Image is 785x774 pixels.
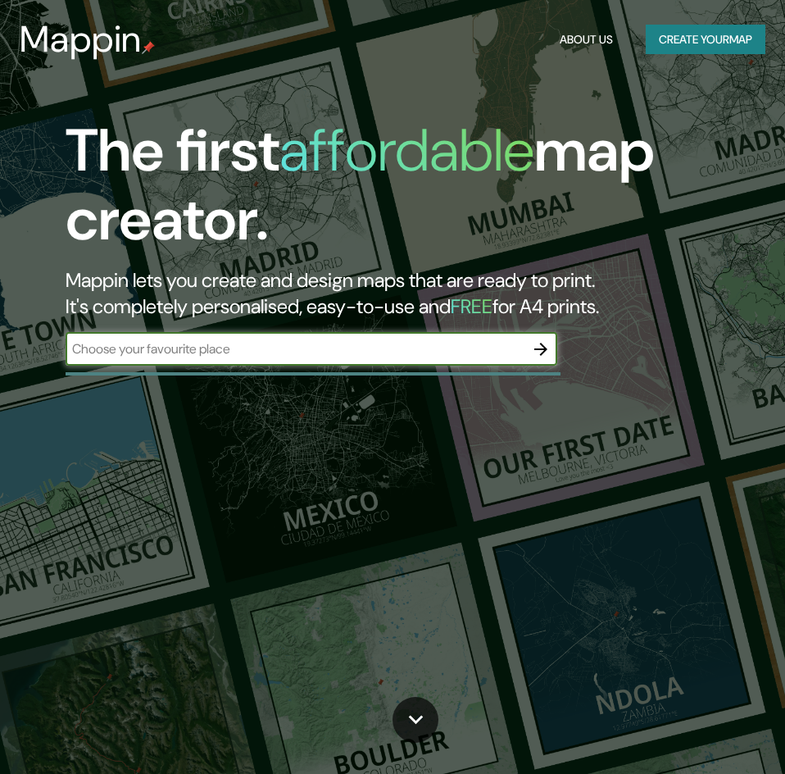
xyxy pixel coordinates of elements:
h1: The first map creator. [66,116,693,267]
button: About Us [553,25,619,55]
img: mappin-pin [142,41,155,54]
h5: FREE [451,294,492,319]
h1: affordable [279,112,534,189]
iframe: Help widget launcher [639,710,767,756]
h2: Mappin lets you create and design maps that are ready to print. It's completely personalised, eas... [66,267,693,320]
h3: Mappin [20,18,142,61]
input: Choose your favourite place [66,339,524,358]
button: Create yourmap [646,25,765,55]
